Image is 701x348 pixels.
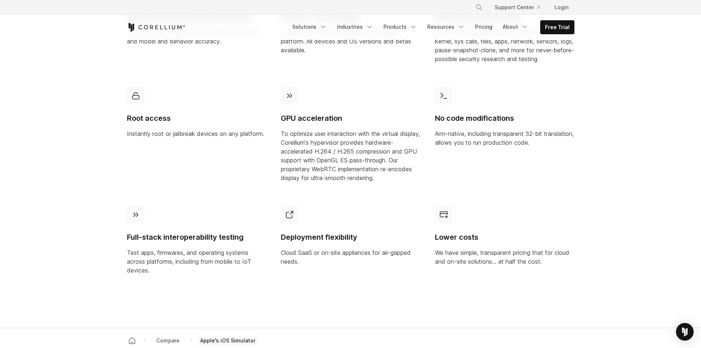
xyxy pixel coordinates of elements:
[467,1,574,14] div: Navigation Menu
[197,335,258,346] span: Apple's iOS Simulator
[127,129,266,138] p: Instantly root or jailbreak devices on any platform.
[676,323,694,341] div: Open Intercom Messenger
[127,23,185,32] a: Corellium Home
[281,248,420,266] p: Cloud SaaS or on-site appliances for air-gapped needs.
[281,129,420,182] p: To optimize user interaction with the virtual display, Corellium's hypervisor provides hardware-a...
[151,334,185,347] a: Compare
[435,129,574,147] p: Arm-native, including transparent 32-bit translation, allows you to run production code.
[127,113,266,123] h4: Root access
[379,20,421,34] a: Products
[281,28,420,55] p: Android, iOS and Linux devices on a single platform. All devices and OS versions and betas availa...
[498,20,533,34] a: About
[127,232,266,242] h4: Full-stack interoperability testing
[288,20,331,34] a: Solutions
[435,232,574,242] h4: Lower costs
[127,248,266,275] p: Test apps, firmwares, and operating systems across platforms, including from mobile to IoT devices.
[281,232,420,242] h4: Deployment flexibility
[549,1,574,14] a: Login
[281,113,420,123] h4: GPU acceleration
[435,248,574,266] p: We have simple, transparent pricing that for cloud and on-site solutions... at half the cost.
[288,20,574,34] div: Navigation Menu
[423,20,469,34] a: Resources
[333,20,378,34] a: Industries
[153,335,183,346] span: Compare
[489,1,546,14] a: Support Center
[125,335,139,346] a: Corellium home
[435,113,574,123] h4: No code modifications
[435,28,574,63] p: Full suite of monitoring and control of firmware kernel, sys calls, files, apps, network, sensors...
[472,1,486,14] button: Search
[471,20,497,34] a: Pricing
[541,21,574,34] a: Free Trial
